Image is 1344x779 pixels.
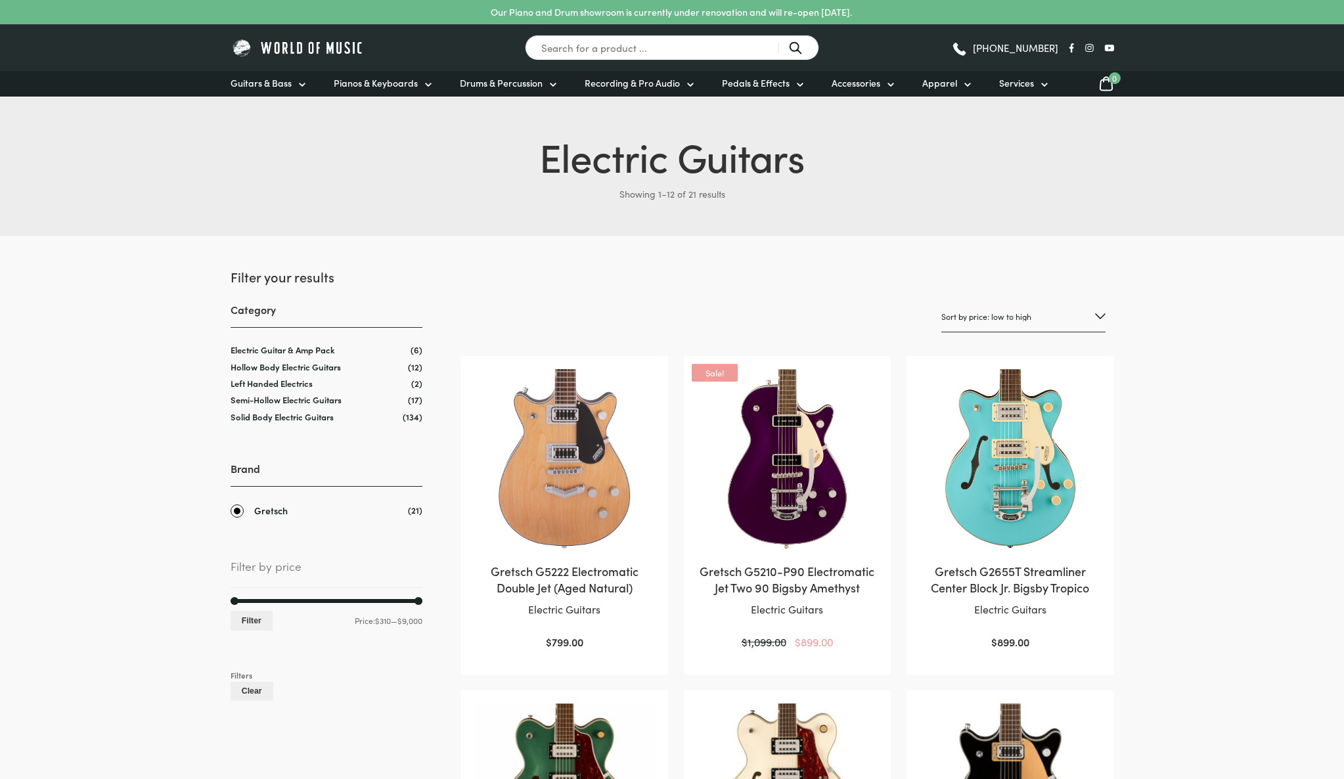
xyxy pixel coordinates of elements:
span: Filter by price [231,557,422,587]
span: Services [999,76,1034,90]
span: Pianos & Keyboards [334,76,418,90]
a: Hollow Body Electric Guitars [231,361,341,373]
span: 0 [1109,72,1121,84]
span: (6) [411,344,422,355]
p: Our Piano and Drum showroom is currently under renovation and will re-open [DATE]. [491,5,852,19]
span: (21) [408,503,422,517]
span: Guitars & Bass [231,76,292,90]
h1: Electric Guitars [231,128,1114,183]
span: Accessories [832,76,880,90]
span: $ [991,634,997,649]
img: Gretsch G5210-P90 Electromatic Jet Two 90 Bigsby Amethyst Front [697,369,878,550]
bdi: 1,099.00 [742,634,786,649]
span: $ [742,634,748,649]
button: Clear [231,682,273,701]
span: Gretsch [254,503,288,518]
span: $ [795,634,801,649]
div: Price: — [231,611,422,630]
span: (134) [403,411,422,422]
iframe: Chat with our support team [1154,634,1344,779]
img: Gretsch G5222 Electromatic [474,369,654,550]
p: Electric Guitars [697,601,878,618]
p: Electric Guitars [920,601,1100,618]
select: Shop order [941,301,1106,332]
h3: Category [231,302,422,328]
h3: Brand [231,461,422,487]
h2: Filter your results [231,267,422,286]
span: [PHONE_NUMBER] [973,43,1058,53]
p: Electric Guitars [474,601,654,618]
h2: Gretsch G5210-P90 Electromatic Jet Two 90 Bigsby Amethyst [697,563,878,596]
img: World of Music [231,37,365,58]
span: $310 [375,615,391,626]
bdi: 899.00 [795,634,833,649]
a: Gretsch [231,503,422,518]
span: (12) [408,361,422,372]
button: Filter [231,611,273,630]
a: Electric Guitar & Amp Pack [231,344,335,356]
span: Recording & Pro Audio [585,76,680,90]
input: Search for a product ... [525,35,819,60]
a: Gretsch G5210-P90 Electromatic Jet Two 90 Bigsby AmethystElectric Guitars Sale! [697,369,878,651]
span: Pedals & Effects [722,76,790,90]
span: Apparel [922,76,957,90]
p: Showing 1–12 of 21 results [231,183,1114,204]
a: Semi-Hollow Electric Guitars [231,393,342,406]
bdi: 899.00 [991,634,1029,649]
h2: Gretsch G5222 Electromatic Double Jet (Aged Natural) [474,563,654,596]
span: Sale! [692,364,738,382]
span: $9,000 [397,615,422,626]
bdi: 799.00 [546,634,583,649]
div: Brand [231,461,422,518]
span: (2) [411,378,422,389]
div: Filters [231,669,422,682]
span: (17) [408,394,422,405]
a: Gretsch G2655T Streamliner Center Block Jr. Bigsby TropicoElectric Guitars $899.00 [920,369,1100,651]
span: Drums & Percussion [460,76,543,90]
img: Gretsch G2655T Streamliner Center Block Jr. Bigsby Tropico Front [920,369,1100,550]
a: Left Handed Electrics [231,377,313,389]
span: $ [546,634,552,649]
a: Solid Body Electric Guitars [231,411,334,423]
h2: Gretsch G2655T Streamliner Center Block Jr. Bigsby Tropico [920,563,1100,596]
a: Gretsch G5222 Electromatic Double Jet (Aged Natural)Electric Guitars $799.00 [474,369,654,651]
a: [PHONE_NUMBER] [951,38,1058,58]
